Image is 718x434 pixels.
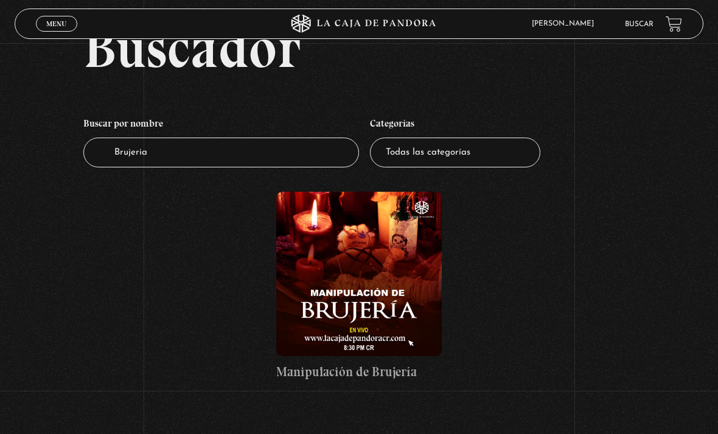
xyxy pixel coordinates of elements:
[46,20,66,27] span: Menu
[83,21,704,75] h2: Buscador
[370,112,540,138] h4: Categorías
[666,16,682,32] a: View your shopping cart
[276,192,442,382] a: Manipulación de Brujería
[276,362,442,382] h4: Manipulación de Brujería
[43,30,71,39] span: Cerrar
[83,112,359,138] h4: Buscar por nombre
[625,21,654,28] a: Buscar
[526,20,606,27] span: [PERSON_NAME]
